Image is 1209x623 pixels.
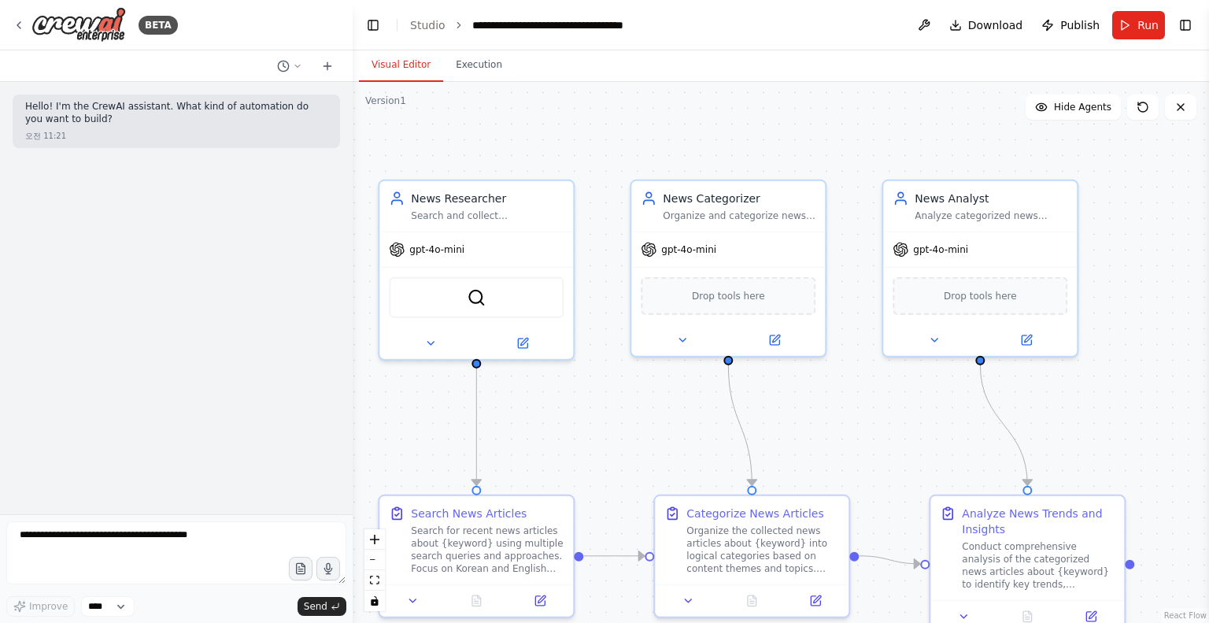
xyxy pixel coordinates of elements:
g: Edge from 378c636a-c6a6-40ad-8ec1-4e778094e942 to 0336be6b-7dae-4131-8bc9-312d44f61331 [972,364,1035,485]
div: Conduct comprehensive analysis of the categorized news articles about {keyword} to identify key t... [962,540,1115,591]
button: Open in side panel [730,331,819,350]
button: Hide left sidebar [362,14,384,36]
button: Open in side panel [478,334,567,353]
p: Hello! I'm the CrewAI assistant. What kind of automation do you want to build? [25,101,327,125]
div: News ResearcherSearch and collect comprehensive news articles about {keyword} from reliable sourc... [378,180,575,361]
g: Edge from f084b33c-7d01-498c-a740-d045fed9c5cc to 0336be6b-7dae-4131-8bc9-312d44f61331 [860,548,920,572]
span: gpt-4o-mini [913,243,968,256]
button: No output available [719,591,786,610]
g: Edge from e1ab1198-e0bf-4746-b9a4-9dfdbf41dfc1 to f084b33c-7d01-498c-a740-d045fed9c5cc [584,548,645,564]
nav: breadcrumb [410,17,649,33]
div: Analyze News Trends and Insights [962,506,1115,537]
button: Execution [443,49,515,82]
span: gpt-4o-mini [661,243,716,256]
button: Open in side panel [513,591,568,610]
div: Organize and categorize news articles about {keyword} into meaningful categories based on topics,... [663,210,815,222]
div: Search News ArticlesSearch for recent news articles about {keyword} using multiple search queries... [378,495,575,618]
a: React Flow attribution [1164,611,1207,620]
button: Show right sidebar [1174,14,1196,36]
img: Logo [31,7,126,43]
button: zoom out [364,550,385,570]
div: React Flow controls [364,529,385,611]
div: Analyze categorized news articles about {keyword} to identify trends, key insights, sentiment pat... [915,210,1067,222]
div: Version 1 [365,95,406,107]
button: Send [298,597,346,616]
button: Download [943,11,1030,39]
button: Switch to previous chat [271,57,309,76]
button: Open in side panel [982,331,1070,350]
span: Hide Agents [1054,101,1111,113]
div: News Categorizer [663,191,815,206]
button: fit view [364,570,385,591]
button: Click to speak your automation idea [316,557,340,580]
button: Publish [1035,11,1106,39]
span: Drop tools here [944,288,1017,304]
img: SerperDevTool [467,288,486,307]
span: gpt-4o-mini [409,243,464,256]
button: Start a new chat [315,57,340,76]
button: toggle interactivity [364,591,385,611]
button: zoom in [364,529,385,550]
div: 오전 11:21 [25,130,66,142]
span: Download [968,17,1023,33]
span: Drop tools here [692,288,765,304]
button: Hide Agents [1026,95,1121,120]
span: Improve [29,600,68,613]
div: Search for recent news articles about {keyword} using multiple search queries and approaches. Foc... [411,525,564,575]
div: Organize the collected news articles about {keyword} into logical categories based on content the... [686,525,839,575]
div: News AnalystAnalyze categorized news articles about {keyword} to identify trends, key insights, s... [882,180,1078,358]
div: Categorize News ArticlesOrganize the collected news articles about {keyword} into logical categor... [653,495,850,618]
span: Publish [1060,17,1100,33]
g: Edge from ecf85dd4-cbc5-433a-a8bc-7b687a33c51e to f084b33c-7d01-498c-a740-d045fed9c5cc [720,364,760,485]
div: News CategorizerOrganize and categorize news articles about {keyword} into meaningful categories ... [630,180,826,358]
div: Search News Articles [411,506,527,521]
button: Visual Editor [359,49,443,82]
div: Search and collect comprehensive news articles about {keyword} from reliable sources, ensuring co... [411,210,564,222]
button: Open in side panel [789,591,843,610]
button: No output available [443,591,510,610]
button: Upload files [289,557,312,580]
a: Studio [410,19,446,32]
div: Categorize News Articles [686,506,823,521]
span: Run [1137,17,1159,33]
div: BETA [139,16,178,35]
span: Send [304,600,327,613]
button: Improve [6,596,75,617]
button: Run [1112,11,1165,39]
div: News Analyst [915,191,1067,206]
div: News Researcher [411,191,564,206]
g: Edge from c09fd082-303c-43d0-a618-b28bf7ee2f50 to e1ab1198-e0bf-4746-b9a4-9dfdbf41dfc1 [468,367,484,485]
